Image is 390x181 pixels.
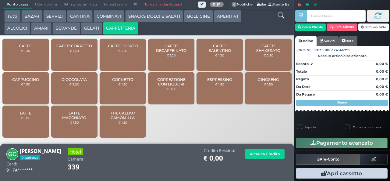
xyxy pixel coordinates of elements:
small: € 1,50 [118,121,127,124]
small: € 1,50 [70,121,79,124]
button: GELATI [81,22,102,34]
a: Note [339,36,357,46]
strong: 0,00 € [376,92,388,96]
button: CAFFETTERIA [103,22,138,34]
span: CAFFE' CORRETTO [56,44,92,48]
span: LATTE [20,111,31,115]
small: € 1,50 [215,82,224,86]
button: APERITIVI [214,10,241,22]
button: Rim. Cliente [327,24,357,31]
small: € 0,60 [166,87,176,91]
button: AMARI [31,22,51,34]
button: CANTINA [67,10,93,22]
span: Ultimi ordini [32,0,60,9]
div: Nessun articolo selezionato [295,54,389,58]
span: CORREZZIONE CON LIQUORI [153,77,190,86]
small: € 2,50 [264,53,273,57]
h4: Card: [6,162,17,166]
strong: Pagato [296,77,309,81]
button: SERVIZI [43,10,66,22]
strong: Da Pagare [296,92,315,96]
a: Torna alla dashboard [141,0,185,9]
span: GINGSENG [258,77,279,82]
button: Cerca Cliente [295,24,326,31]
small: € 1,50 [21,82,30,86]
h4: Credito Residuo: [204,148,235,153]
button: Rimuovi tutto [358,24,389,31]
button: SNACKS DOLCI E SALATI [125,10,183,22]
img: GIOVANNI CARICATO [6,148,18,160]
span: CAPPUCCINO [12,77,39,82]
button: Ricarica Credito [245,149,285,159]
strong: 0,00 € [376,69,388,74]
h1: € 0,00 [204,154,235,162]
b: [PERSON_NAME] [20,147,61,154]
button: BOLLICINE [184,10,213,22]
span: CAFFE' SHAKERATO [250,44,286,53]
span: In partenza [20,155,40,160]
strong: Da Dare [296,85,310,89]
span: THE CALDO / CAMOMILLA [105,111,141,120]
span: Impostazioni [101,0,130,9]
small: € 2,00 [69,82,79,86]
strong: Totale [296,69,307,74]
strong: 0,00 € [376,85,388,89]
span: 101359106324146795 [314,48,350,53]
small: € 1,50 [118,82,127,86]
button: COMBINATI [94,10,124,22]
span: CORNETTO [112,77,133,82]
span: Punto cassa [3,0,32,9]
small: € 1,00 [21,116,30,120]
button: Apri cassetto [296,168,388,179]
a: Ordine [295,36,317,46]
button: Tutti [4,10,20,22]
span: CAFFE' [19,44,33,48]
small: € 1,20 [118,49,127,52]
small: € 1,50 [70,49,79,52]
strong: Segue [337,100,347,104]
h1: 339 [68,163,97,171]
small: € 1,50 [264,82,273,86]
span: Ritiri programmati [60,0,100,9]
label: Asporto [305,125,316,129]
span: 0 [232,2,237,7]
h3: Hotel [68,148,83,155]
span: CAFFE' DECAFFEINATO [153,44,190,53]
strong: 0,00 € [376,77,388,81]
span: LATTE MACCHIATO [56,111,92,120]
span: ESPRESSINO [207,77,232,82]
strong: 0,00 € [376,62,388,66]
button: BAZAR [21,10,42,22]
a: Servizi [317,36,339,46]
small: € 1,20 [21,49,30,52]
button: Pagamento avanzato [296,138,388,148]
span: CAFFE' D'ORZO [108,44,138,48]
span: CAFFE' SALENTINO [202,44,238,53]
button: BEVANDE [52,22,80,34]
button: ALCOLICI [4,22,30,34]
input: Codice Cliente [307,10,365,22]
span: Ordine : [297,48,314,53]
span: CIOCCOLATA [62,77,87,82]
b: 0 [213,2,215,6]
h4: Camera: [68,157,85,161]
small: € 1,20 [167,53,176,57]
button: Pre-Conto [296,154,360,165]
label: Comanda prioritaria [353,125,381,129]
strong: Sconto [296,61,309,67]
small: € 1,20 [215,53,224,57]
